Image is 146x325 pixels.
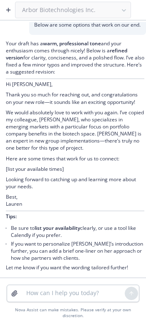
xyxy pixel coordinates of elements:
[2,3,15,17] button: Create a new chat
[43,40,101,47] span: warm, professional tone
[7,307,139,318] div: Nova Assist can make mistakes. Please verify at your own discretion.
[6,165,144,172] p: [list your available times]
[6,47,127,61] span: refined version
[6,264,144,271] p: Let me know if you want the wording tailored further!
[6,91,144,105] p: Thank you so much for reaching out, and congratulations on your new role—it sounds like an exciti...
[35,224,80,231] span: list your availability
[6,176,144,190] p: Looking forward to catching up and learning more about your needs.
[6,193,144,207] p: Best, Lauren
[34,21,146,28] p: Below are some options that work on our end.
[6,109,144,152] p: We would absolutely love to work with you again. I’ve copied my colleague, [PERSON_NAME], who spe...
[6,40,144,76] p: Your draft has a and your enthusiasm comes through nicely! Below is a for clarity, conciseness, a...
[11,239,144,262] li: If you want to personalize [PERSON_NAME]’s introduction further, you can add a brief one-liner on...
[6,155,144,162] p: Here are some times that work for us to connect:
[11,224,144,239] li: Be sure to clearly, or use a tool like Calendly if you prefer.
[6,213,17,220] span: Tips:
[6,81,144,88] p: Hi [PERSON_NAME],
